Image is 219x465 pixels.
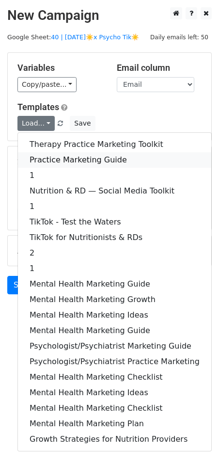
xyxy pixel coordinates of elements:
[18,199,211,214] a: 1
[7,7,212,24] h2: New Campaign
[18,168,211,183] a: 1
[70,116,95,131] button: Save
[18,214,211,230] a: TikTok - Test the Waters
[18,245,211,261] a: 2
[147,32,212,43] span: Daily emails left: 50
[18,276,211,292] a: Mental Health Marketing Guide
[18,152,211,168] a: Practice Marketing Guide
[17,116,55,131] a: Load...
[147,33,212,41] a: Daily emails left: 50
[171,418,219,465] iframe: Chat Widget
[117,63,202,73] h5: Email column
[18,137,211,152] a: Therapy Practice Marketing Toolkit
[18,354,211,369] a: Psychologist/Psychiatrist Practice Marketing
[17,77,77,92] a: Copy/paste...
[18,230,211,245] a: TikTok for Nutritionists & RDs
[18,307,211,323] a: Mental Health Marketing Ideas
[17,102,59,112] a: Templates
[17,63,102,73] h5: Variables
[18,416,211,432] a: Mental Health Marketing Plan
[7,276,39,294] a: Send
[51,33,139,41] a: 40 | [DATE]☀️x Psycho Tik☀️
[18,432,211,447] a: Growth Strategies for Nutrition Providers
[18,183,211,199] a: Nutrition & RD — Social Media Toolkit
[18,323,211,338] a: Mental Health Marketing Guide
[18,261,211,276] a: 1
[18,401,211,416] a: Mental Health Marketing Checklist
[18,292,211,307] a: Mental Health Marketing Growth
[18,385,211,401] a: Mental Health Marketing Ideas
[18,369,211,385] a: Mental Health Marketing Checklist
[18,338,211,354] a: Psychologist/Psychiatrist Marketing Guide
[7,33,139,41] small: Google Sheet:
